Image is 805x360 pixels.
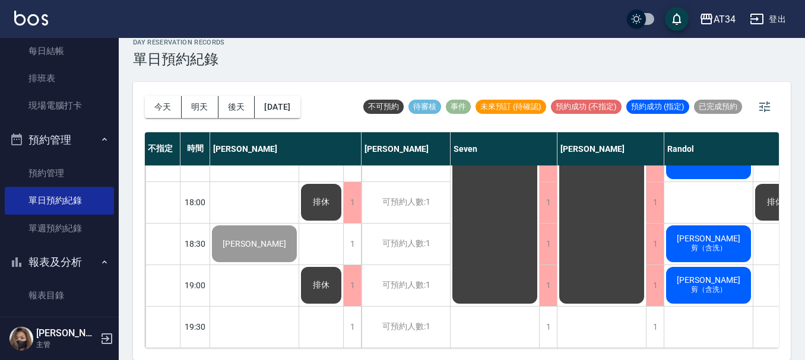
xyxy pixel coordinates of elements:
[689,243,729,253] span: 剪（含洗）
[626,101,689,112] span: 預約成功 (指定)
[674,234,743,243] span: [PERSON_NAME]
[476,101,546,112] span: 未來預訂 (待確認)
[36,327,97,339] h5: [PERSON_NAME]
[539,224,557,265] div: 1
[14,11,48,26] img: Logo
[646,307,664,348] div: 1
[5,160,114,187] a: 預約管理
[9,327,33,351] img: Person
[310,280,332,291] span: 排休
[362,132,451,165] div: [PERSON_NAME]
[310,197,332,208] span: 排休
[343,265,361,306] div: 1
[180,223,210,265] div: 18:30
[218,96,255,118] button: 後天
[695,7,740,31] button: AT34
[362,307,450,348] div: 可預約人數:1
[180,132,210,165] div: 時間
[451,132,557,165] div: Seven
[694,101,742,112] span: 已完成預約
[343,182,361,223] div: 1
[714,12,736,27] div: AT34
[665,7,689,31] button: save
[220,239,289,249] span: [PERSON_NAME]
[745,8,791,30] button: 登出
[363,101,404,112] span: 不可預約
[5,125,114,155] button: 預約管理
[689,285,729,295] span: 剪（含洗）
[674,275,743,285] span: [PERSON_NAME]
[408,101,441,112] span: 待審核
[145,96,182,118] button: 今天
[145,132,180,165] div: 不指定
[343,307,361,348] div: 1
[539,182,557,223] div: 1
[5,65,114,92] a: 排班表
[5,215,114,242] a: 單週預約紀錄
[539,307,557,348] div: 1
[539,265,557,306] div: 1
[5,247,114,278] button: 報表及分析
[343,224,361,265] div: 1
[255,96,300,118] button: [DATE]
[133,51,225,68] h3: 單日預約紀錄
[5,310,114,337] a: 店家區間累計表
[36,339,97,350] p: 主管
[557,132,664,165] div: [PERSON_NAME]
[5,282,114,309] a: 報表目錄
[551,101,622,112] span: 預約成功 (不指定)
[646,265,664,306] div: 1
[133,39,225,46] h2: day Reservation records
[646,182,664,223] div: 1
[362,224,450,265] div: 可預約人數:1
[646,224,664,265] div: 1
[446,101,471,112] span: 事件
[362,265,450,306] div: 可預約人數:1
[765,197,786,208] span: 排休
[210,132,362,165] div: [PERSON_NAME]
[5,37,114,65] a: 每日結帳
[180,306,210,348] div: 19:30
[182,96,218,118] button: 明天
[5,187,114,214] a: 單日預約紀錄
[362,182,450,223] div: 可預約人數:1
[180,181,210,223] div: 18:00
[180,265,210,306] div: 19:00
[5,92,114,119] a: 現場電腦打卡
